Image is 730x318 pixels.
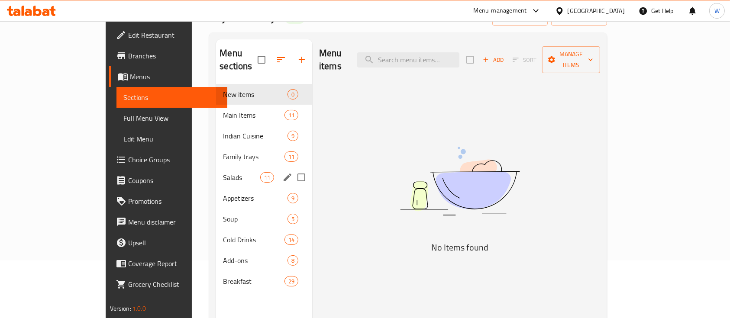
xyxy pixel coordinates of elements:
a: Edit Restaurant [109,25,228,45]
input: search [357,52,459,67]
button: edit [281,171,294,184]
div: Family trays11 [216,146,312,167]
span: 9 [288,194,298,202]
div: items [287,131,298,141]
img: dish.svg [352,124,568,238]
div: Main Items11 [216,105,312,125]
span: Cold Drinks [223,234,284,245]
a: Choice Groups [109,149,228,170]
a: Promotions [109,191,228,212]
span: 11 [285,111,298,119]
div: Cold Drinks14 [216,229,312,250]
span: Family trays [223,151,284,162]
button: Manage items [542,46,600,73]
span: Appetizers [223,193,287,203]
nav: Menu sections [216,80,312,295]
span: 8 [288,257,298,265]
span: 29 [285,277,298,286]
span: Version: [110,303,131,314]
span: 11 [285,153,298,161]
div: items [284,276,298,286]
div: Breakfast29 [216,271,312,292]
span: export [558,12,600,23]
div: Salads11edit [216,167,312,188]
span: Grocery Checklist [128,279,221,289]
div: Soup5 [216,209,312,229]
span: Breakfast [223,276,284,286]
span: Soup [223,214,287,224]
span: 9 [288,132,298,140]
a: Branches [109,45,228,66]
span: Branches [128,51,221,61]
div: items [287,193,298,203]
span: Promotions [128,196,221,206]
span: Indian Cuisine [223,131,287,141]
span: Main Items [223,110,284,120]
a: Sections [116,87,228,108]
span: Select all sections [252,51,271,69]
span: Salads [223,172,260,183]
span: Sort sections [271,49,291,70]
div: Menu-management [474,6,527,16]
div: Appetizers9 [216,188,312,209]
span: Edit Menu [123,134,221,144]
span: Menus [130,71,221,82]
div: items [284,234,298,245]
span: 0 [288,90,298,99]
div: items [287,214,298,224]
a: Coverage Report [109,253,228,274]
span: Upsell [128,238,221,248]
span: Sections [123,92,221,103]
div: items [260,172,274,183]
span: import [499,12,541,23]
span: Add [481,55,505,65]
div: items [287,255,298,266]
span: Add item [479,53,507,67]
span: Choice Groups [128,154,221,165]
div: items [284,151,298,162]
span: Manage items [549,49,593,71]
a: Upsell [109,232,228,253]
a: Menu disclaimer [109,212,228,232]
span: Sort items [507,53,542,67]
span: Coupons [128,175,221,186]
h2: Menu items [319,47,347,73]
div: items [284,110,298,120]
div: Indian Cuisine9 [216,125,312,146]
a: Menus [109,66,228,87]
button: Add [479,53,507,67]
div: New items0 [216,84,312,105]
span: Coverage Report [128,258,221,269]
span: 11 [261,173,274,182]
span: 14 [285,236,298,244]
a: Coupons [109,170,228,191]
span: Full Menu View [123,113,221,123]
span: Add-ons [223,255,287,266]
a: Edit Menu [116,128,228,149]
span: W [714,6,720,16]
div: [GEOGRAPHIC_DATA] [568,6,625,16]
span: 1.0.0 [132,303,146,314]
a: Full Menu View [116,108,228,128]
span: Menu disclaimer [128,217,221,227]
div: Add-ons8 [216,250,312,271]
h5: No Items found [352,241,568,254]
span: Edit Restaurant [128,30,221,40]
span: New items [223,89,287,100]
h2: Menu sections [220,47,258,73]
button: Add section [291,49,312,70]
a: Grocery Checklist [109,274,228,295]
span: 5 [288,215,298,223]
